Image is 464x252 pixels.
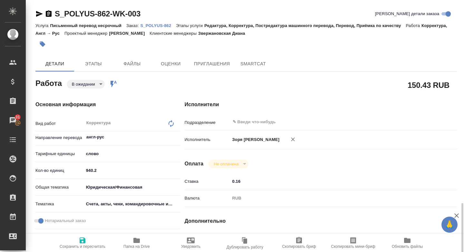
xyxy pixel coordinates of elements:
button: Обновить файлы [380,234,434,252]
p: Исполнитель [185,136,230,143]
a: 31 [2,112,24,128]
p: Услуга [35,23,50,28]
button: Дублировать работу [218,234,272,252]
div: В ожидании [208,160,248,168]
span: Дублировать работу [227,245,263,249]
span: SmartCat [238,60,269,68]
p: Кол-во единиц [35,167,84,174]
span: Обновить файлы [392,244,423,249]
p: Клиентские менеджеры [150,31,198,36]
p: Ставка [185,178,230,185]
h2: 150.43 RUB [408,79,450,90]
div: Юридическая/Финансовая [84,182,180,193]
p: Тематика [35,201,84,207]
span: Уведомить [181,244,200,249]
button: Open [431,121,432,123]
span: Приглашения [194,60,230,68]
button: Скопировать ссылку [45,10,53,18]
p: Направление перевода [35,135,84,141]
p: Валюта [185,195,230,201]
button: В ожидании [70,81,97,87]
h4: Основная информация [35,101,159,108]
p: Проектный менеджер [64,31,109,36]
span: Скопировать бриф [282,244,316,249]
input: Пустое поле [230,233,434,243]
p: Заказ: [126,23,140,28]
span: 🙏 [444,218,455,231]
input: ✎ Введи что-нибудь [232,118,411,126]
div: В ожидании [67,80,105,89]
span: Папка на Drive [123,244,150,249]
span: Оценки [155,60,186,68]
a: S_POLYUS-862-WK-003 [55,9,140,18]
span: Файлы [117,60,148,68]
p: Этапы услуги [176,23,204,28]
p: [PERSON_NAME] [109,31,150,36]
span: Детали [39,60,70,68]
p: Звержановская Диана [198,31,250,36]
span: Этапы [78,60,109,68]
input: ✎ Введи что-нибудь [84,166,180,175]
button: Добавить тэг [35,37,50,51]
a: S_POLYUS-862 [140,23,176,28]
p: Общая тематика [35,184,84,191]
button: Сохранить и пересчитать [55,234,110,252]
button: Скопировать мини-бриф [326,234,380,252]
button: Не оплачена [212,161,240,167]
button: Скопировать ссылку для ЯМессенджера [35,10,43,18]
div: Счета, акты, чеки, командировочные и таможенные документы [84,199,180,210]
p: Вид работ [35,120,84,127]
button: Удалить исполнителя [286,132,300,146]
button: Папка на Drive [110,234,164,252]
input: ✎ Введи что-нибудь [230,177,434,186]
h4: Дополнительно [185,217,457,225]
p: Зоря [PERSON_NAME] [230,136,280,143]
h4: Оплата [185,160,204,168]
h2: Работа [35,77,62,89]
p: Тарифные единицы [35,151,84,157]
p: Работа [406,23,421,28]
p: Письменный перевод несрочный [50,23,126,28]
span: [PERSON_NAME] детали заказа [375,11,439,17]
button: 🙏 [441,217,458,233]
span: Нотариальный заказ [45,218,86,224]
p: Редактура, Корректура, Постредактура машинного перевода, Перевод, Приёмка по качеству [204,23,406,28]
div: слово [84,148,180,159]
span: Сохранить и пересчитать [60,244,105,249]
h4: Исполнители [185,101,457,108]
span: 31 [12,114,24,120]
button: Скопировать бриф [272,234,326,252]
p: Подразделение [185,119,230,126]
button: Open [177,136,178,138]
span: Скопировать мини-бриф [331,244,375,249]
div: RUB [230,193,434,204]
button: Уведомить [164,234,218,252]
